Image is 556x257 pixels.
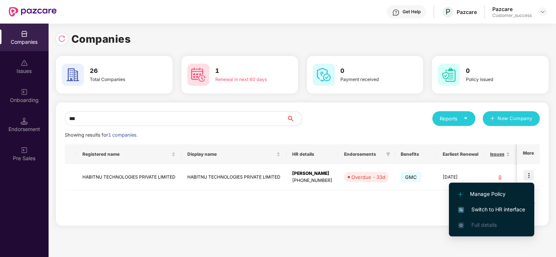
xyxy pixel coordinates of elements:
span: Issues [490,151,504,157]
div: Total Companies [90,76,148,83]
span: P [446,7,450,16]
button: search [287,111,302,126]
div: Customer_success [492,13,532,18]
span: Display name [187,151,275,157]
button: plusNew Company [483,111,540,126]
h3: 1 [215,66,274,76]
img: svg+xml;base64,PHN2ZyBpZD0iSGVscC0zMngzMiIgeG1sbnM9Imh0dHA6Ly93d3cudzMub3JnLzIwMDAvc3ZnIiB3aWR0aD... [392,9,400,16]
img: svg+xml;base64,PHN2ZyB4bWxucz0iaHR0cDovL3d3dy53My5vcmcvMjAwMC9zdmciIHdpZHRoPSIxNiIgaGVpZ2h0PSIxNi... [458,207,464,213]
img: svg+xml;base64,PHN2ZyBpZD0iUmVsb2FkLTMyeDMyIiB4bWxucz0iaHR0cDovL3d3dy53My5vcmcvMjAwMC9zdmciIHdpZH... [58,35,65,42]
th: Registered name [77,144,181,164]
span: Endorsements [344,151,383,157]
td: HABITNU TECHNOLOGIES PRIVATE LIMITED [77,164,181,190]
h1: Companies [71,31,131,47]
div: Pazcare [492,6,532,13]
th: Benefits [395,144,437,164]
div: Payment received [341,76,399,83]
th: Issues [484,144,516,164]
img: New Pazcare Logo [9,7,57,17]
div: 0 [490,174,510,181]
span: search [287,116,302,122]
img: svg+xml;base64,PHN2ZyB4bWxucz0iaHR0cDovL3d3dy53My5vcmcvMjAwMC9zdmciIHdpZHRoPSI2MCIgaGVpZ2h0PSI2MC... [438,64,460,86]
span: 1 companies. [108,132,138,138]
td: [DATE] [437,164,484,190]
span: Switch to HR interface [458,205,525,214]
span: Manage Policy [458,190,525,198]
div: Pazcare [457,8,477,15]
img: icon [524,170,534,180]
span: filter [385,150,392,159]
div: Overdue - 33d [351,173,385,181]
div: [PERSON_NAME] [292,170,332,177]
div: Reports [440,115,468,122]
img: svg+xml;base64,PHN2ZyBpZD0iSXNzdWVzX2Rpc2FibGVkIiB4bWxucz0iaHR0cDovL3d3dy53My5vcmcvMjAwMC9zdmciIH... [21,59,28,67]
img: svg+xml;base64,PHN2ZyB4bWxucz0iaHR0cDovL3d3dy53My5vcmcvMjAwMC9zdmciIHdpZHRoPSIxNi4zNjMiIGhlaWdodD... [458,222,464,228]
th: More [517,144,540,164]
span: GMC [401,172,422,182]
div: Renewal in next 60 days [215,76,274,83]
span: filter [386,152,390,156]
div: Get Help [403,9,421,15]
span: Registered name [82,151,170,157]
img: svg+xml;base64,PHN2ZyB4bWxucz0iaHR0cDovL3d3dy53My5vcmcvMjAwMC9zdmciIHdpZHRoPSIxMi4yMDEiIGhlaWdodD... [458,192,463,197]
img: svg+xml;base64,PHN2ZyBpZD0iRHJvcGRvd24tMzJ4MzIiIHhtbG5zPSJodHRwOi8vd3d3LnczLm9yZy8yMDAwL3N2ZyIgd2... [540,9,546,15]
h3: 26 [90,66,148,76]
img: svg+xml;base64,PHN2ZyB3aWR0aD0iMjAiIGhlaWdodD0iMjAiIHZpZXdCb3g9IjAgMCAyMCAyMCIgZmlsbD0ibm9uZSIgeG... [21,147,28,154]
span: plus [490,116,495,122]
span: New Company [498,115,533,122]
td: HABITNU TECHNOLOGIES PRIVATE LIMITED [181,164,286,190]
img: svg+xml;base64,PHN2ZyB3aWR0aD0iMTQuNSIgaGVpZ2h0PSIxNC41IiB2aWV3Qm94PSIwIDAgMTYgMTYiIGZpbGw9Im5vbm... [21,117,28,125]
h3: 0 [466,66,524,76]
span: Showing results for [65,132,138,138]
div: Policy issued [466,76,524,83]
span: Full details [471,222,497,228]
th: Earliest Renewal [437,144,484,164]
img: svg+xml;base64,PHN2ZyB4bWxucz0iaHR0cDovL3d3dy53My5vcmcvMjAwMC9zdmciIHdpZHRoPSI2MCIgaGVpZ2h0PSI2MC... [187,64,209,86]
h3: 0 [341,66,399,76]
span: caret-down [463,116,468,121]
img: svg+xml;base64,PHN2ZyB3aWR0aD0iMjAiIGhlaWdodD0iMjAiIHZpZXdCb3g9IjAgMCAyMCAyMCIgZmlsbD0ibm9uZSIgeG... [21,88,28,96]
div: [PHONE_NUMBER] [292,177,332,184]
img: svg+xml;base64,PHN2ZyBpZD0iQ29tcGFuaWVzIiB4bWxucz0iaHR0cDovL3d3dy53My5vcmcvMjAwMC9zdmciIHdpZHRoPS... [21,30,28,38]
th: HR details [286,144,338,164]
img: svg+xml;base64,PHN2ZyB4bWxucz0iaHR0cDovL3d3dy53My5vcmcvMjAwMC9zdmciIHdpZHRoPSI2MCIgaGVpZ2h0PSI2MC... [313,64,335,86]
img: svg+xml;base64,PHN2ZyB4bWxucz0iaHR0cDovL3d3dy53My5vcmcvMjAwMC9zdmciIHdpZHRoPSI2MCIgaGVpZ2h0PSI2MC... [62,64,84,86]
th: Display name [181,144,286,164]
